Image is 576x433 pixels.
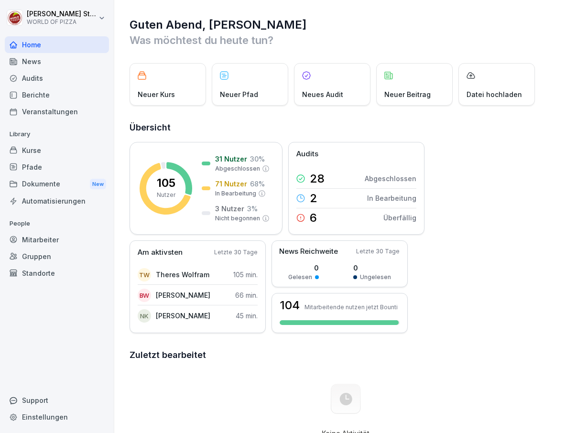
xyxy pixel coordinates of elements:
[360,273,391,281] p: Ungelesen
[156,290,210,300] p: [PERSON_NAME]
[383,213,416,223] p: Überfällig
[250,154,265,164] p: 30 %
[247,204,258,214] p: 3 %
[5,127,109,142] p: Library
[5,231,109,248] a: Mitarbeiter
[215,179,247,189] p: 71 Nutzer
[156,270,209,280] p: Theres Wolfram
[157,191,175,199] p: Nutzer
[157,177,175,189] p: 105
[5,70,109,87] a: Audits
[5,409,109,425] a: Einstellungen
[5,142,109,159] a: Kurse
[296,149,318,160] p: Audits
[5,53,109,70] a: News
[353,263,391,273] p: 0
[138,89,175,99] p: Neuer Kurs
[467,89,522,99] p: Datei hochladen
[5,175,109,193] a: DokumenteNew
[138,247,183,258] p: Am aktivsten
[130,17,562,32] h1: Guten Abend, [PERSON_NAME]
[5,36,109,53] a: Home
[288,263,319,273] p: 0
[130,121,562,134] h2: Übersicht
[310,193,317,204] p: 2
[5,103,109,120] a: Veranstaltungen
[367,193,416,203] p: In Bearbeitung
[304,303,398,311] p: Mitarbeitende nutzen jetzt Bounti
[214,248,258,257] p: Letzte 30 Tage
[27,19,97,25] p: WORLD OF PIZZA
[27,10,97,18] p: [PERSON_NAME] Sturch
[90,179,106,190] div: New
[236,311,258,321] p: 45 min.
[310,173,325,184] p: 28
[280,300,300,311] h3: 104
[233,270,258,280] p: 105 min.
[215,204,244,214] p: 3 Nutzer
[5,175,109,193] div: Dokumente
[215,154,247,164] p: 31 Nutzer
[156,311,210,321] p: [PERSON_NAME]
[215,214,260,223] p: Nicht begonnen
[250,179,265,189] p: 68 %
[138,289,151,302] div: BW
[288,273,312,281] p: Gelesen
[5,159,109,175] a: Pfade
[5,265,109,281] a: Standorte
[365,173,416,184] p: Abgeschlossen
[5,87,109,103] a: Berichte
[5,216,109,231] p: People
[138,309,151,323] div: NK
[215,164,260,173] p: Abgeschlossen
[302,89,343,99] p: Neues Audit
[235,290,258,300] p: 66 min.
[384,89,431,99] p: Neuer Beitrag
[356,247,400,256] p: Letzte 30 Tage
[5,248,109,265] a: Gruppen
[5,392,109,409] div: Support
[130,32,562,48] p: Was möchtest du heute tun?
[220,89,258,99] p: Neuer Pfad
[5,193,109,209] a: Automatisierungen
[279,246,338,257] p: News Reichweite
[215,189,256,198] p: In Bearbeitung
[130,348,562,362] h2: Zuletzt bearbeitet
[138,268,151,281] div: TW
[310,212,317,224] p: 6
